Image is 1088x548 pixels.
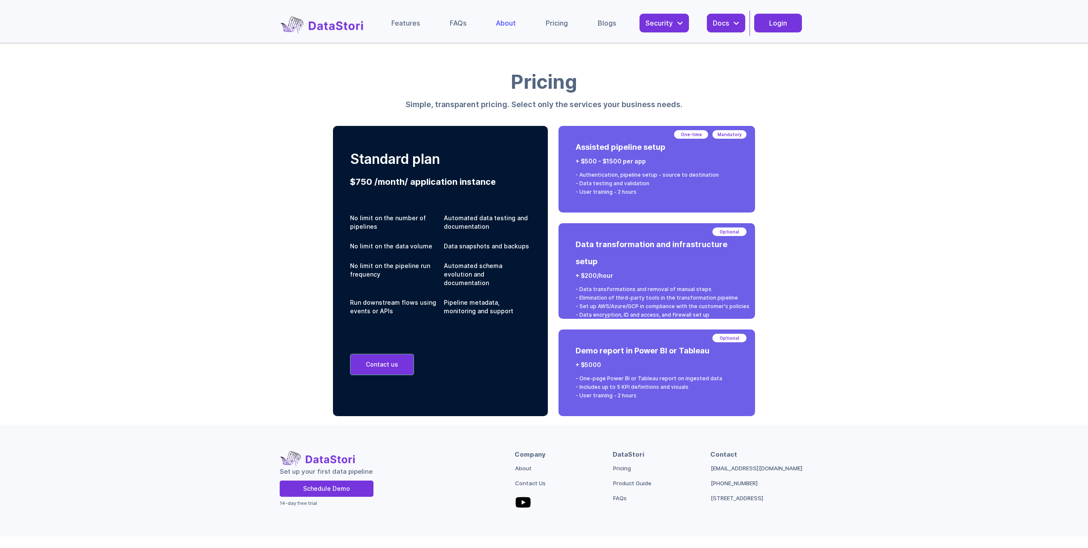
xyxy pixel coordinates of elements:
a: Login [754,14,802,32]
div:  [677,19,683,27]
div: Docs [707,14,745,32]
h2: + $5000 [576,359,751,370]
strong: Set up your first data pipeline [280,467,498,476]
p: Automated data testing and documentation [444,214,531,231]
div: Optional [712,334,747,342]
a: Contact Us [515,479,546,487]
p: No limit on the data volume [350,242,437,251]
a: About [490,14,522,32]
a: Product Guide [613,479,651,487]
strong: Simple, transparent pricing. Select only the services your business needs. [405,100,683,109]
p: Demo report in Power BI or Tableau [576,342,751,359]
a: Contact us [350,354,414,375]
p: Data snapshots and backups [444,242,531,251]
div: FAQs [450,19,466,27]
p: Assisted pipeline setup [576,139,751,156]
div:  [733,19,739,27]
a: FAQs [444,14,472,32]
sub: 14-day free trial [280,500,317,506]
h2: + $500 - $1500 per app [576,156,751,166]
h3: $750 /month/ application instance [350,175,531,188]
p: Data transformation and infrastructure setup [576,236,751,270]
div: DataStori [613,450,711,464]
a: FAQs [613,494,627,502]
div: Docs [713,19,729,27]
p: No limit on the number of pipelines [350,214,437,235]
p: Pipeline metadata, monitoring and support [444,298,531,315]
a: Features [385,14,426,32]
div: Blogs [598,19,616,27]
div: - One-page Power BI or Tableau report on ingested data - Includes up to 5 KPI definitions and vis... [576,372,751,402]
a: Pricing [613,464,631,472]
a: About [515,464,532,472]
h2: Standard plan [350,152,531,167]
p: No limit on the pipeline run frequency [350,262,437,287]
div: Mandatory [712,130,747,139]
a: [PHONE_NUMBER] [711,479,758,487]
div: Security [639,14,689,32]
div: Optional [712,227,747,236]
div: One-time [674,130,708,139]
div: Contact [710,450,808,464]
div: - Authentication, pipeline setup - source to destination - Data testing and validation - User tra... [576,169,751,198]
h1: Pricing [333,73,755,91]
a: Pricing [540,14,574,32]
div: About [496,19,516,27]
div: Company [515,450,613,464]
img: logo [280,450,356,467]
a: Schedule Demo [280,481,373,497]
div: Security [645,19,673,27]
a: Blogs [592,14,622,32]
a: [STREET_ADDRESS] [711,494,764,502]
p: Automated schema evolution and documentation [444,262,531,287]
p: Contact us [366,360,398,369]
div: Pricing [546,19,568,27]
div: Features [391,19,420,27]
h2: + $200/hour [576,270,751,281]
p: Run downstream flows using events or APIs [350,298,437,315]
div: - Data transformations and removal of manual steps - Elimination of third-party tools in the tran... [576,283,751,321]
a: [EMAIL_ADDRESS][DOMAIN_NAME] [711,464,803,472]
